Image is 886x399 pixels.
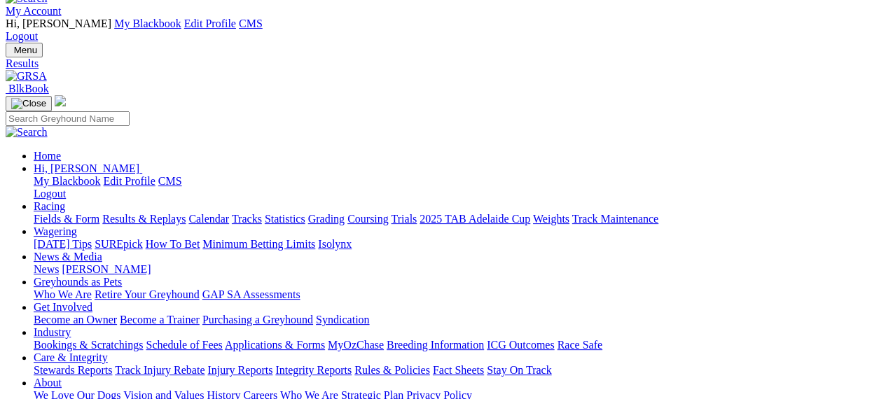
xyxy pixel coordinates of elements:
span: Menu [14,45,37,55]
a: About [34,377,62,388]
div: Care & Integrity [34,364,880,377]
a: Injury Reports [207,364,272,376]
a: Statistics [265,213,305,225]
a: Who We Are [34,288,92,300]
div: Hi, [PERSON_NAME] [34,175,880,200]
a: Logout [34,188,66,199]
a: Wagering [34,225,77,237]
a: Greyhounds as Pets [34,276,122,288]
a: My Blackbook [114,17,181,29]
a: Tracks [232,213,262,225]
a: Track Maintenance [572,213,658,225]
a: News & Media [34,251,102,262]
a: Calendar [188,213,229,225]
a: 2025 TAB Adelaide Cup [420,213,530,225]
a: Edit Profile [104,175,155,187]
a: ICG Outcomes [487,339,554,351]
a: [PERSON_NAME] [62,263,151,275]
div: News & Media [34,263,880,276]
input: Search [6,111,130,126]
a: Results [6,57,880,70]
div: Industry [34,339,880,351]
img: Search [6,126,48,139]
a: Trials [391,213,417,225]
div: Greyhounds as Pets [34,288,880,301]
img: logo-grsa-white.png [55,95,66,106]
a: Minimum Betting Limits [202,238,315,250]
a: Fields & Form [34,213,99,225]
a: Racing [34,200,65,212]
a: Schedule of Fees [146,339,222,351]
a: Bookings & Scratchings [34,339,143,351]
a: Stay On Track [487,364,551,376]
a: Weights [533,213,569,225]
a: [DATE] Tips [34,238,92,250]
div: Racing [34,213,880,225]
a: Industry [34,326,71,338]
button: Toggle navigation [6,96,52,111]
a: CMS [158,175,182,187]
a: My Account [6,5,62,17]
a: Retire Your Greyhound [95,288,200,300]
a: Race Safe [557,339,602,351]
button: Toggle navigation [6,43,43,57]
div: Wagering [34,238,880,251]
a: Care & Integrity [34,351,108,363]
a: Syndication [316,314,369,325]
a: BlkBook [6,83,49,94]
span: BlkBook [8,83,49,94]
a: My Blackbook [34,175,101,187]
a: Fact Sheets [433,364,484,376]
a: Track Injury Rebate [115,364,205,376]
img: GRSA [6,70,47,83]
a: Integrity Reports [275,364,352,376]
a: Become an Owner [34,314,117,325]
a: GAP SA Assessments [202,288,300,300]
div: My Account [6,17,880,43]
div: Get Involved [34,314,880,326]
a: MyOzChase [328,339,384,351]
a: Purchasing a Greyhound [202,314,313,325]
a: Coursing [347,213,389,225]
a: Get Involved [34,301,92,313]
a: Rules & Policies [354,364,430,376]
img: Close [11,98,46,109]
a: Breeding Information [387,339,484,351]
a: Grading [308,213,345,225]
a: Become a Trainer [120,314,200,325]
a: News [34,263,59,275]
a: Hi, [PERSON_NAME] [34,162,142,174]
span: Hi, [PERSON_NAME] [34,162,139,174]
a: Home [34,150,61,162]
a: SUREpick [95,238,142,250]
a: Logout [6,30,38,42]
span: Hi, [PERSON_NAME] [6,17,111,29]
a: Results & Replays [102,213,186,225]
a: Stewards Reports [34,364,112,376]
a: Isolynx [318,238,352,250]
a: Applications & Forms [225,339,325,351]
a: CMS [239,17,263,29]
a: How To Bet [146,238,200,250]
a: Edit Profile [184,17,236,29]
